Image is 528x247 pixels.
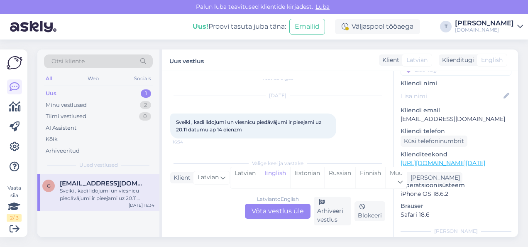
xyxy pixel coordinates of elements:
div: Latvian to English [257,195,299,203]
p: Operatsioonisüsteem [401,181,511,190]
div: [PERSON_NAME] [455,20,514,27]
span: Latvian [406,56,428,64]
button: Emailid [289,19,325,35]
span: Latvian [198,173,219,182]
div: 1 [141,89,151,98]
div: AI Assistent [46,124,76,132]
p: iPhone OS 18.6.2 [401,190,511,198]
p: [EMAIL_ADDRESS][DOMAIN_NAME] [401,115,511,123]
a: [PERSON_NAME][DOMAIN_NAME] [455,20,523,33]
span: Otsi kliente [51,57,85,66]
span: Uued vestlused [79,161,118,169]
div: Blokeeri [354,201,385,221]
div: Arhiveeritud [46,147,80,155]
div: Estonian [290,167,324,188]
p: Kliendi email [401,106,511,115]
div: Klient [170,173,191,182]
div: Web [86,73,100,84]
div: 0 [139,112,151,121]
p: Brauser [401,202,511,210]
div: Klient [379,56,399,64]
div: 2 / 3 [7,214,22,222]
div: Uus [46,89,56,98]
img: Askly Logo [7,56,22,69]
span: Sveiki , kadi lidojumi un viesnicu piedāvājumi ir pieejami uz 20.11 datumu ap 14 dienzm [176,119,323,133]
div: Valige keel ja vastake [170,160,385,167]
div: Klienditugi [439,56,474,64]
div: Finnish [355,167,385,188]
span: English [481,56,503,64]
div: Russian [324,167,355,188]
input: Lisa nimi [401,91,502,101]
div: 2 [140,101,151,109]
p: Kliendi nimi [401,79,511,88]
div: Väljaspool tööaega [335,19,420,34]
div: Minu vestlused [46,101,87,109]
span: g [47,183,51,189]
p: Klienditeekond [401,150,511,159]
label: Uus vestlus [169,54,204,66]
div: Kõik [46,135,58,143]
div: All [44,73,54,84]
a: [URL][DOMAIN_NAME][DATE] [401,159,485,167]
div: [DATE] 16:34 [129,202,154,208]
div: [DOMAIN_NAME] [455,27,514,33]
div: Proovi tasuta juba täna: [193,22,286,32]
div: English [260,167,290,188]
span: 16:34 [173,139,204,145]
div: Võta vestlus üle [245,204,310,219]
div: Tiimi vestlused [46,112,86,121]
div: [PERSON_NAME] [407,173,460,182]
div: [PERSON_NAME] [401,227,511,235]
div: [DATE] [170,92,385,99]
div: Vaata siia [7,184,22,222]
div: Sveiki , kadi lidojumi un viesnicu piedāvājumi ir pieejami uz 20.11 datumu ap 14 dienzm [60,187,154,202]
span: glv@inbox.lv [60,180,146,187]
span: Luba [313,3,332,10]
b: Uus! [193,22,208,30]
div: Latvian [230,167,260,188]
p: Safari 18.6 [401,210,511,219]
div: Socials [132,73,153,84]
p: Vaata edasi ... [401,170,511,178]
div: Küsi telefoninumbrit [401,136,467,147]
div: Arhiveeri vestlus [314,197,351,225]
div: T [440,21,452,32]
p: Kliendi telefon [401,127,511,136]
span: Muu [390,169,403,177]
